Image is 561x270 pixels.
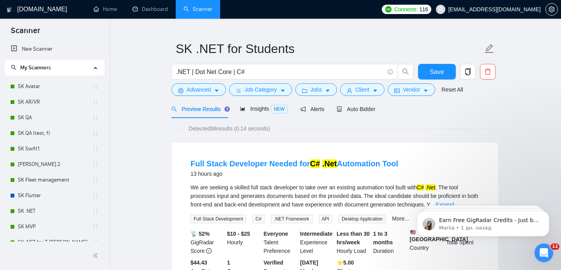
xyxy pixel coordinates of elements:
li: SK QA (test, f) [5,125,104,141]
a: SK Avatar [18,79,92,94]
li: SK .NET [5,203,104,219]
div: Talent Preference [262,229,299,255]
span: 116 [419,5,428,14]
button: Save [418,64,456,79]
span: holder [92,83,99,90]
b: [DATE] [300,259,318,266]
span: Preview Results [171,106,228,112]
span: user [347,88,352,94]
span: area-chart [240,106,245,111]
span: folder [302,88,307,94]
span: Insights [240,106,288,112]
mark: C# [417,184,424,191]
span: holder [92,161,99,168]
span: My Scanners [20,64,51,71]
a: Reset All [441,85,463,94]
button: copy [460,64,476,79]
button: userClientcaret-down [340,83,385,96]
span: Job Category [244,85,277,94]
a: SK Flutter [18,188,92,203]
span: holder [92,115,99,121]
span: Jobs [310,85,322,94]
span: delete [480,68,495,75]
div: Hourly [226,229,262,255]
span: bars [236,88,241,94]
span: NEW [271,105,288,113]
button: idcardVendorcaret-down [388,83,435,96]
span: Connects: [394,5,418,14]
a: searchScanner [183,6,212,12]
a: SK Swift1 [18,141,92,157]
span: setting [546,6,557,12]
b: $10 - $25 [227,231,250,237]
span: Auto Bidder [337,106,375,112]
b: 📡 52% [191,231,210,237]
b: Intermediate [300,231,332,237]
span: caret-down [423,88,429,94]
span: info-circle [206,248,212,254]
span: Client [355,85,369,94]
iframe: Intercom live chat [535,244,553,262]
div: Hourly Load [335,229,372,255]
b: $44.43 [191,259,207,266]
li: SK Fleet management [5,172,104,188]
span: Desktop Application [339,215,386,223]
button: setting [545,3,558,16]
div: 13 hours ago [191,169,398,178]
span: caret-down [325,88,330,94]
a: homeHome [93,6,117,12]
input: Scanner name... [176,39,483,58]
span: double-left [93,252,101,259]
span: holder [92,177,99,183]
span: caret-down [280,88,286,94]
a: [PERSON_NAME] 2 [18,157,92,172]
li: SK Swift 2 [5,157,104,172]
span: holder [92,224,99,230]
b: Verified [264,259,284,266]
span: Full Stack Development [191,215,246,223]
input: Search Freelance Jobs... [176,67,384,77]
span: caret-down [372,88,378,94]
a: SK QA [18,110,92,125]
button: search [398,64,413,79]
b: 1 [227,259,230,266]
span: C# [252,215,265,223]
img: logo [7,4,12,16]
b: ⭐️ 5.00 [337,259,354,266]
span: Advanced [187,85,211,94]
a: SK QA (test, f) [18,125,92,141]
li: SK Flutter [5,188,104,203]
mark: .Net [322,159,337,168]
span: Detected 88 results (0.14 seconds) [183,124,275,133]
a: SK AR/VR [18,94,92,110]
li: SK QA [5,110,104,125]
span: copy [460,68,475,75]
span: user [438,7,443,12]
iframe: Intercom notifications сообщение [405,194,561,249]
a: Full Stack Developer Needed forC# .NetAutomation Tool [191,159,398,168]
li: SK Swift1 [5,141,104,157]
span: Alerts [300,106,325,112]
span: search [11,65,16,70]
a: SK .NET for T-[PERSON_NAME] [18,235,92,250]
span: search [171,106,177,112]
span: caret-down [214,88,219,94]
span: .NET Framework [271,215,312,223]
a: More... [392,215,409,222]
span: 12 [550,244,559,250]
span: My Scanners [11,64,51,71]
div: Experience Level [298,229,335,255]
li: SK Avatar [5,79,104,94]
li: New Scanner [5,41,104,57]
span: API [319,215,332,223]
button: folderJobscaret-down [295,83,337,96]
span: idcard [394,88,400,94]
span: holder [92,130,99,136]
li: SK .NET for T-Rex [5,235,104,250]
span: setting [178,88,183,94]
button: settingAdvancedcaret-down [171,83,226,96]
span: holder [92,239,99,245]
img: upwork-logo.png [385,6,392,12]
